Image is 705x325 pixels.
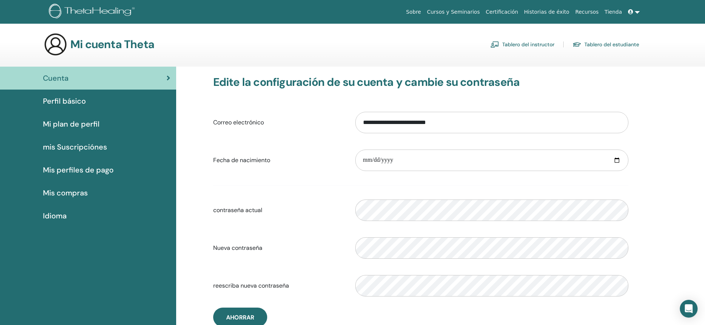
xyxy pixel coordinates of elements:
span: Mis perfiles de pago [43,164,114,175]
label: reescriba nueva contraseña [208,279,350,293]
label: Nueva contraseña [208,241,350,255]
img: chalkboard-teacher.svg [490,41,499,48]
span: mis Suscripciónes [43,141,107,153]
a: Tablero del estudiante [573,38,639,50]
div: Open Intercom Messenger [680,300,698,318]
span: Ahorrar [226,314,254,321]
a: Tienda [602,5,625,19]
img: generic-user-icon.jpg [44,33,67,56]
span: Cuenta [43,73,68,84]
a: Historias de éxito [521,5,572,19]
span: Perfil básico [43,96,86,107]
span: Mis compras [43,187,88,198]
a: Recursos [572,5,601,19]
a: Tablero del instructor [490,38,554,50]
img: graduation-cap.svg [573,41,581,48]
span: Idioma [43,210,67,221]
a: Certificación [483,5,521,19]
label: Fecha de nacimiento [208,153,350,167]
label: Correo electrónico [208,115,350,130]
label: contraseña actual [208,203,350,217]
h3: Edite la configuración de su cuenta y cambie su contraseña [213,76,628,89]
a: Sobre [403,5,424,19]
img: logo.png [49,4,137,20]
h3: Mi cuenta Theta [70,38,154,51]
a: Cursos y Seminarios [424,5,483,19]
span: Mi plan de perfil [43,118,100,130]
